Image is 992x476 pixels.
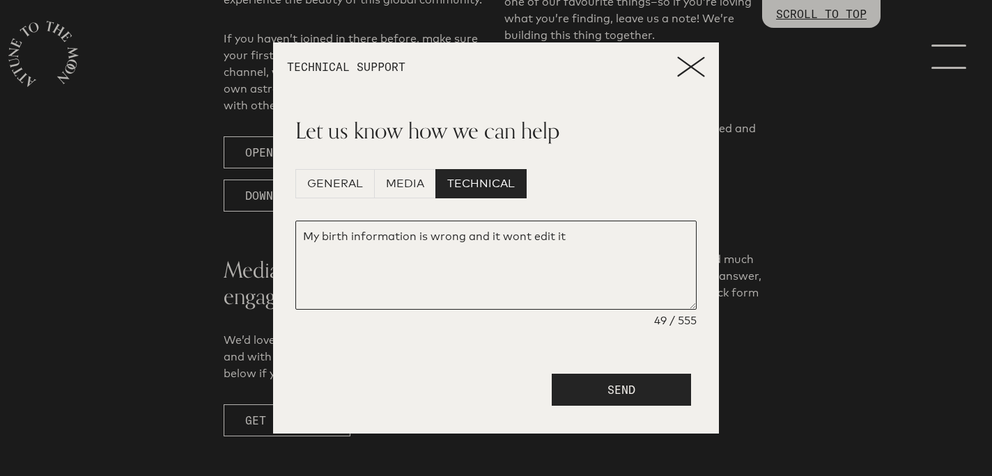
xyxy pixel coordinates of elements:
[552,374,691,406] button: SEND
[287,61,677,72] p: TECHNICAL SUPPORT
[447,175,515,192] span: TECHNICAL
[295,113,697,147] p: Let us know how we can help
[654,312,697,329] small: 49 / 555
[307,175,363,192] span: GENERAL
[607,381,635,398] span: SEND
[386,175,424,192] span: MEDIA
